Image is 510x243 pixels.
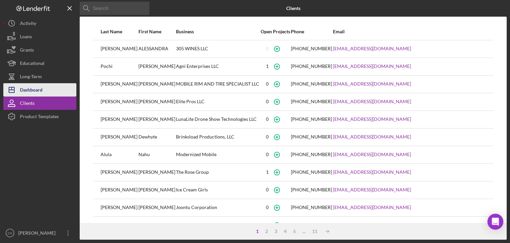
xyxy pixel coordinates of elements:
[266,46,269,51] div: 0
[101,146,138,163] div: Alula
[101,94,138,110] div: [PERSON_NAME]
[101,29,138,34] div: Last Name
[3,70,76,83] button: Long-Term
[176,164,260,181] div: The Rose Group
[176,129,260,145] div: Brinksload Productions, LLC
[271,229,281,234] div: 3
[8,231,12,235] text: CH
[3,110,76,123] button: Product Templates
[138,76,176,93] div: [PERSON_NAME]
[291,117,332,122] div: [PHONE_NUMBER]
[333,222,411,228] a: [EMAIL_ADDRESS][DOMAIN_NAME]
[3,83,76,97] a: Dashboard
[333,99,411,104] a: [EMAIL_ADDRESS][DOMAIN_NAME]
[138,182,176,198] div: [PERSON_NAME]
[487,214,503,230] div: Open Intercom Messenger
[176,94,260,110] div: Elite Pros LLC
[333,134,411,139] a: [EMAIL_ADDRESS][DOMAIN_NAME]
[333,46,411,51] a: [EMAIL_ADDRESS][DOMAIN_NAME]
[3,57,76,70] button: Educational
[101,76,138,93] div: [PERSON_NAME]
[299,229,309,234] div: ...
[20,70,42,85] div: Long-Term
[176,182,260,198] div: Ice Cream Girls
[261,29,291,34] div: Open Projects
[20,83,42,98] div: Dashboard
[20,97,35,112] div: Clients
[138,146,176,163] div: Nahu
[266,117,269,122] div: 0
[3,226,76,240] button: CH[PERSON_NAME]
[138,217,176,234] div: Shanekca
[281,229,290,234] div: 4
[291,81,332,87] div: [PHONE_NUMBER]
[291,169,332,175] div: [PHONE_NUMBER]
[101,182,138,198] div: [PERSON_NAME]
[262,229,271,234] div: 2
[138,29,176,34] div: First Name
[253,229,262,234] div: 1
[176,58,260,75] div: Agni Enterprises LLC
[333,29,486,34] div: Email
[266,169,269,175] div: 1
[138,58,176,75] div: [PERSON_NAME]
[101,164,138,181] div: [PERSON_NAME]
[176,76,260,93] div: MOBILE RIM AND TIRE SPECIALIST LLC
[266,64,269,69] div: 1
[80,2,149,15] input: Search
[266,134,269,139] div: 0
[333,117,411,122] a: [EMAIL_ADDRESS][DOMAIN_NAME]
[266,187,269,192] div: 0
[290,229,299,234] div: 5
[3,30,76,43] button: Loans
[101,41,138,57] div: [PERSON_NAME]
[266,205,269,210] div: 0
[291,46,332,51] div: [PHONE_NUMBER]
[291,205,332,210] div: [PHONE_NUMBER]
[20,17,36,32] div: Activity
[176,217,260,234] div: Sunshine Smiling Faces Learning Center
[138,164,176,181] div: [PERSON_NAME]
[333,152,411,157] a: [EMAIL_ADDRESS][DOMAIN_NAME]
[291,152,332,157] div: [PHONE_NUMBER]
[138,199,176,216] div: [PERSON_NAME]
[3,97,76,110] button: Clients
[266,99,269,104] div: 0
[3,17,76,30] button: Activity
[20,110,59,125] div: Product Templates
[333,205,411,210] a: [EMAIL_ADDRESS][DOMAIN_NAME]
[101,129,138,145] div: [PERSON_NAME]
[138,94,176,110] div: [PERSON_NAME]
[176,29,260,34] div: Business
[291,99,332,104] div: [PHONE_NUMBER]
[333,64,411,69] a: [EMAIL_ADDRESS][DOMAIN_NAME]
[333,169,411,175] a: [EMAIL_ADDRESS][DOMAIN_NAME]
[20,43,34,58] div: Grants
[17,226,60,241] div: [PERSON_NAME]
[101,111,138,128] div: [PERSON_NAME]
[176,41,260,57] div: 305 WINES LLC
[333,187,411,192] a: [EMAIL_ADDRESS][DOMAIN_NAME]
[291,29,332,34] div: Phone
[291,64,332,69] div: [PHONE_NUMBER]
[138,111,176,128] div: [PERSON_NAME]
[20,57,44,72] div: Educational
[176,111,260,128] div: LunaLite Drone Show Technologies LLC
[101,217,138,234] div: [PERSON_NAME]
[176,199,260,216] div: Joontu Corporation
[138,41,176,57] div: ALESSANDRA
[138,129,176,145] div: Dewhyte
[291,222,332,228] div: [PHONE_NUMBER]
[3,43,76,57] button: Grants
[20,30,32,45] div: Loans
[266,81,269,87] div: 0
[101,199,138,216] div: [PERSON_NAME]
[333,81,411,87] a: [EMAIL_ADDRESS][DOMAIN_NAME]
